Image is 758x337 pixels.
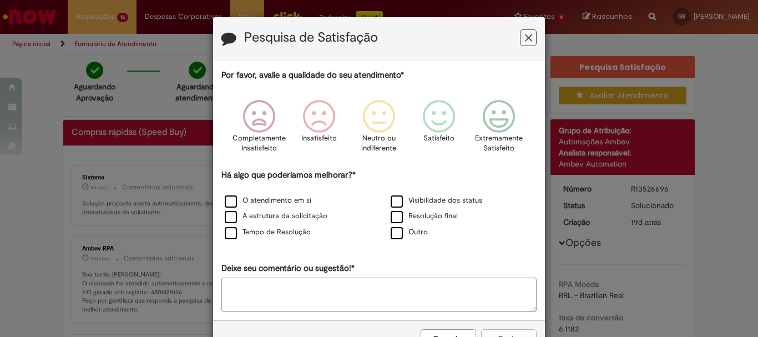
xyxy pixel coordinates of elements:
div: Há algo que poderíamos melhorar?* [221,169,537,241]
div: Insatisfeito [291,92,347,168]
p: Completamente Insatisfeito [233,133,286,154]
p: Neutro ou indiferente [359,133,399,154]
label: Por favor, avalie a qualidade do seu atendimento* [221,69,404,81]
p: Insatisfeito [301,133,337,144]
label: Pesquisa de Satisfação [244,31,378,45]
div: Satisfeito [411,92,467,168]
label: Resolução final [391,211,458,222]
label: O atendimento em si [225,195,311,206]
div: Extremamente Satisfeito [471,92,527,168]
p: Extremamente Satisfeito [475,133,523,154]
div: Completamente Insatisfeito [230,92,287,168]
label: A estrutura da solicitação [225,211,327,222]
label: Tempo de Resolução [225,227,311,238]
div: Neutro ou indiferente [351,92,407,168]
label: Deixe seu comentário ou sugestão!* [221,263,355,274]
label: Outro [391,227,428,238]
p: Satisfeito [423,133,454,144]
label: Visibilidade dos status [391,195,482,206]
